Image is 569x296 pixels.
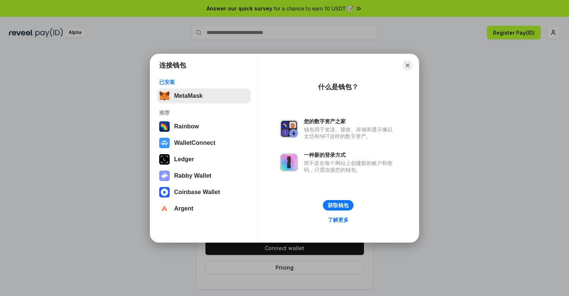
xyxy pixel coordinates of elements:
img: svg+xml,%3Csvg%20xmlns%3D%22http%3A%2F%2Fwww.w3.org%2F2000%2Fsvg%22%20fill%3D%22none%22%20viewBox... [159,171,170,181]
button: 获取钱包 [323,200,353,211]
div: MetaMask [174,93,202,99]
img: svg+xml,%3Csvg%20width%3D%22120%22%20height%3D%22120%22%20viewBox%3D%220%200%20120%20120%22%20fil... [159,121,170,132]
div: Rabby Wallet [174,172,211,179]
button: Argent [157,201,251,216]
button: Rainbow [157,119,251,134]
div: WalletConnect [174,140,216,146]
div: 一种新的登录方式 [304,152,396,158]
img: svg+xml,%3Csvg%20width%3D%2228%22%20height%3D%2228%22%20viewBox%3D%220%200%2028%2028%22%20fill%3D... [159,138,170,148]
div: Ledger [174,156,194,163]
h1: 连接钱包 [159,61,186,70]
div: 您的数字资产之家 [304,118,396,125]
button: Coinbase Wallet [157,185,251,200]
div: 了解更多 [328,216,349,223]
div: 而不是在每个网站上创建新的账户和密码，只需连接您的钱包。 [304,160,396,173]
button: WalletConnect [157,135,251,150]
div: 已安装 [159,79,248,85]
img: svg+xml,%3Csvg%20xmlns%3D%22http%3A%2F%2Fwww.w3.org%2F2000%2Fsvg%22%20width%3D%2228%22%20height%3... [159,154,170,165]
img: svg+xml,%3Csvg%20xmlns%3D%22http%3A%2F%2Fwww.w3.org%2F2000%2Fsvg%22%20fill%3D%22none%22%20viewBox... [280,153,298,171]
button: Rabby Wallet [157,168,251,183]
button: Close [402,60,413,71]
img: svg+xml,%3Csvg%20fill%3D%22none%22%20height%3D%2233%22%20viewBox%3D%220%200%2035%2033%22%20width%... [159,91,170,101]
div: 钱包用于发送、接收、存储和显示像以太坊和NFT这样的数字资产。 [304,126,396,140]
img: svg+xml,%3Csvg%20width%3D%2228%22%20height%3D%2228%22%20viewBox%3D%220%200%2028%2028%22%20fill%3D... [159,187,170,197]
div: 获取钱包 [328,202,349,209]
img: svg+xml,%3Csvg%20xmlns%3D%22http%3A%2F%2Fwww.w3.org%2F2000%2Fsvg%22%20fill%3D%22none%22%20viewBox... [280,120,298,138]
a: 了解更多 [323,215,353,225]
div: Rainbow [174,123,199,130]
div: 什么是钱包？ [318,82,358,91]
button: MetaMask [157,88,251,103]
button: Ledger [157,152,251,167]
div: 推荐 [159,109,248,116]
img: svg+xml,%3Csvg%20width%3D%2228%22%20height%3D%2228%22%20viewBox%3D%220%200%2028%2028%22%20fill%3D... [159,203,170,214]
div: Argent [174,205,194,212]
div: Coinbase Wallet [174,189,220,196]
